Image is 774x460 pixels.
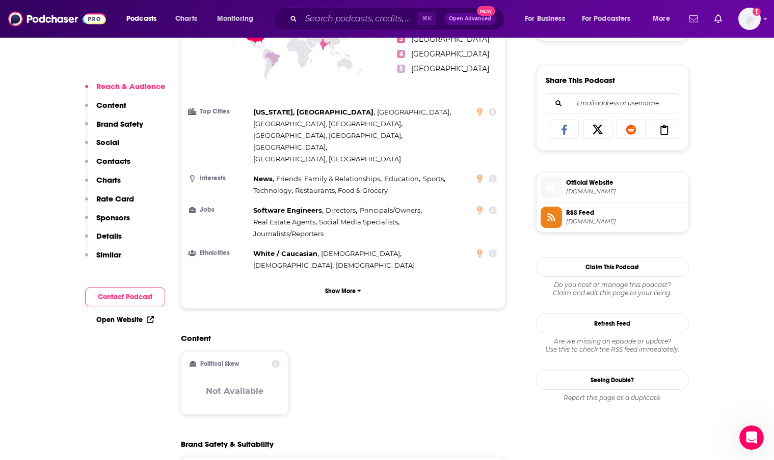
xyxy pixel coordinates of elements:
[753,8,761,16] svg: Add a profile image
[96,100,126,110] p: Content
[96,156,130,166] p: Contacts
[525,12,565,26] span: For Business
[397,35,405,43] span: 3
[96,81,165,91] p: Reach & Audience
[283,7,514,31] div: Search podcasts, credits, & more...
[321,248,402,260] span: ,
[417,12,436,25] span: ⌘ K
[96,119,143,129] p: Brand Safety
[377,106,451,118] span: ,
[536,394,689,402] div: Report this page as a duplicate.
[253,185,293,196] span: ,
[96,194,134,204] p: Rate Card
[444,13,496,25] button: Open AdvancedNew
[566,178,684,187] span: Official Website
[181,439,274,449] h2: Brand Safety & Suitability
[739,425,764,450] iframe: Intercom live chat
[85,194,134,213] button: Rate Card
[536,281,689,297] div: Claim and edit this page to your liking.
[738,8,761,30] img: User Profile
[190,250,249,256] h3: Ethnicities
[397,50,405,58] span: 4
[190,207,249,213] h3: Jobs
[85,213,130,232] button: Sponsors
[253,108,373,116] span: [US_STATE], [GEOGRAPHIC_DATA]
[325,287,356,295] p: Show More
[653,12,670,26] span: More
[423,173,445,185] span: ,
[85,81,165,100] button: Reach & Audience
[96,175,121,185] p: Charts
[253,260,334,271] span: ,
[575,11,646,27] button: open menu
[253,216,317,228] span: ,
[477,6,495,16] span: New
[253,205,324,216] span: ,
[8,9,106,28] img: Podchaser - Follow, Share and Rate Podcasts
[210,11,266,27] button: open menu
[566,208,684,217] span: RSS Feed
[119,11,170,27] button: open menu
[190,108,249,115] h3: Top Cities
[253,186,291,194] span: Technology
[326,206,356,214] span: Directors
[319,216,399,228] span: ,
[253,131,401,139] span: [GEOGRAPHIC_DATA], [GEOGRAPHIC_DATA]
[550,120,579,139] a: Share on Facebook
[217,12,253,26] span: Monitoring
[190,175,249,182] h3: Interests
[253,143,326,151] span: [GEOGRAPHIC_DATA]
[85,287,165,306] button: Contact Podcast
[85,137,119,156] button: Social
[546,93,679,113] div: Search followers
[541,207,684,228] a: RSS Feed[DOMAIN_NAME]
[96,231,122,241] p: Details
[685,10,702,27] a: Show notifications dropdown
[96,213,130,222] p: Sponsors
[301,11,417,27] input: Search podcasts, credits, & more...
[126,12,156,26] span: Podcasts
[546,75,615,85] h3: Share This Podcast
[319,218,398,226] span: Social Media Specialists
[554,94,671,113] input: Email address or username...
[169,11,203,27] a: Charts
[582,12,631,26] span: For Podcasters
[96,250,121,260] p: Similar
[384,173,420,185] span: ,
[583,120,612,139] a: Share on X/Twitter
[96,315,154,324] a: Open Website
[190,281,497,300] button: Show More
[360,206,420,214] span: Principals/Owners
[85,175,121,194] button: Charts
[181,333,498,343] h2: Content
[85,250,121,269] button: Similar
[253,229,324,238] span: Journalists/Reporters
[566,218,684,225] span: voiceamerica.com
[276,173,382,185] span: ,
[85,156,130,175] button: Contacts
[321,249,400,257] span: [DEMOGRAPHIC_DATA]
[411,49,489,59] a: [GEOGRAPHIC_DATA]
[253,218,315,226] span: Real Estate Agents
[536,313,689,333] button: Refresh Feed
[536,337,689,354] div: Are we missing an episode or update? Use this to check the RSS feed immediately.
[377,108,449,116] span: [GEOGRAPHIC_DATA]
[541,177,684,198] a: Official Website[DOMAIN_NAME]
[738,8,761,30] span: Logged in as rstenslie
[253,173,274,185] span: ,
[617,120,646,139] a: Share on Reddit
[295,186,388,194] span: Restaurants, Food & Grocery
[411,35,489,44] a: [GEOGRAPHIC_DATA]
[253,120,401,128] span: [GEOGRAPHIC_DATA], [GEOGRAPHIC_DATA]
[650,120,679,139] a: Copy Link
[384,175,419,183] span: Education
[85,100,126,119] button: Content
[646,11,683,27] button: open menu
[397,65,405,73] span: 5
[423,175,444,183] span: Sports
[200,360,239,367] h2: Political Skew
[536,281,689,289] span: Do you host or manage this podcast?
[253,155,401,163] span: [GEOGRAPHIC_DATA], [GEOGRAPHIC_DATA]
[710,10,726,27] a: Show notifications dropdown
